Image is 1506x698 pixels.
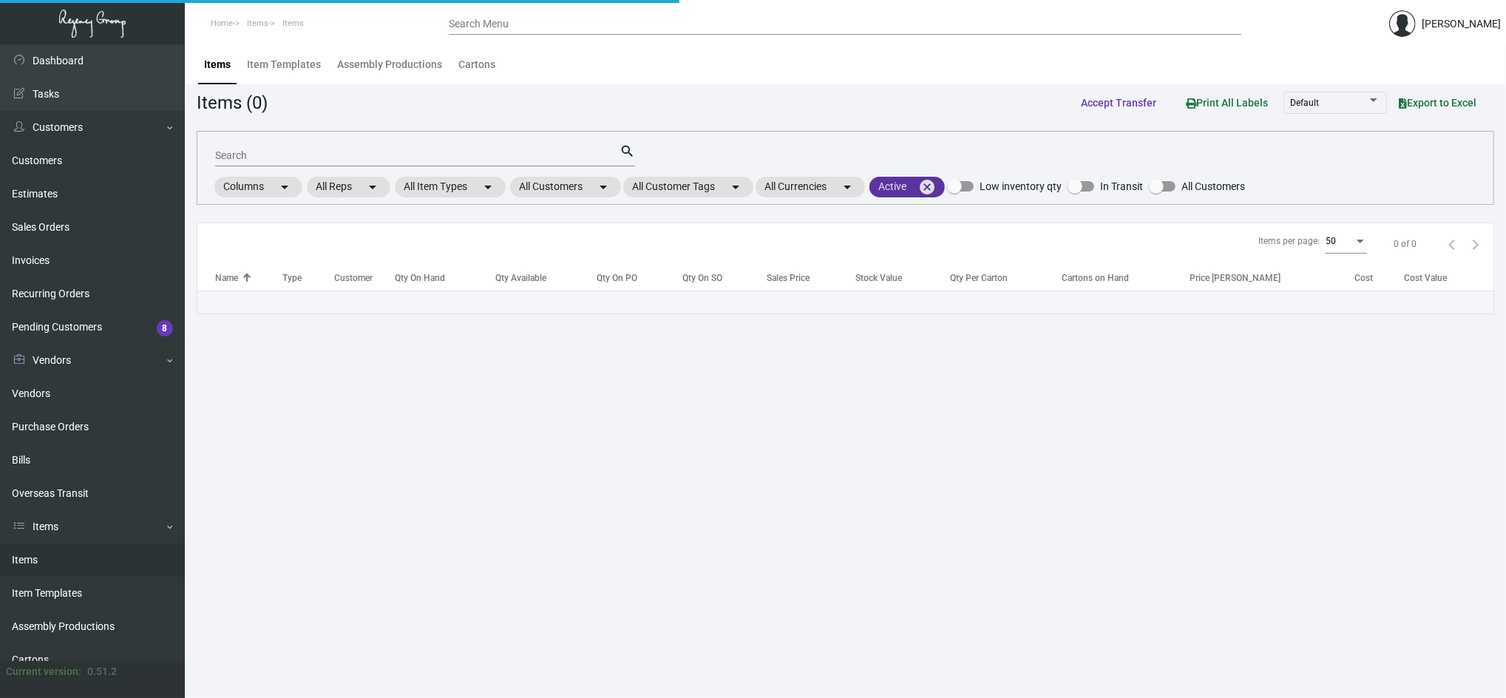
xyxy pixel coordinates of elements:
span: Low inventory qty [980,177,1062,195]
div: Qty On SO [682,271,722,285]
span: Items [282,18,304,28]
div: Qty Available [495,271,546,285]
mat-icon: arrow_drop_down [276,178,294,196]
mat-icon: arrow_drop_down [364,178,381,196]
div: Qty On Hand [395,271,445,285]
mat-icon: search [620,143,635,160]
div: [PERSON_NAME] [1422,16,1501,32]
mat-chip: All Customers [510,177,621,197]
mat-chip: Active [869,177,945,197]
th: Customer [334,265,395,291]
img: admin@bootstrapmaster.com [1389,10,1416,37]
mat-icon: cancel [918,178,936,196]
div: Cartons on Hand [1062,271,1130,285]
div: 0.51.2 [87,664,117,680]
span: Items [247,18,268,28]
mat-icon: arrow_drop_down [594,178,612,196]
div: Qty On PO [597,271,638,285]
div: Cartons [458,57,495,72]
span: 50 [1326,236,1336,246]
div: Cartons on Hand [1062,271,1190,285]
div: Stock Value [855,271,902,285]
mat-chip: All Reps [307,177,390,197]
span: Print All Labels [1186,97,1268,109]
span: Export to Excel [1399,97,1476,109]
div: Sales Price [767,271,855,285]
span: All Customers [1181,177,1245,195]
div: Assembly Productions [337,57,442,72]
div: Qty On PO [597,271,682,285]
button: Next page [1464,232,1488,256]
mat-select: Items per page: [1326,237,1367,247]
span: In Transit [1100,177,1143,195]
div: Stock Value [855,271,950,285]
span: Home [211,18,233,28]
div: Items [204,57,231,72]
button: Accept Transfer [1069,89,1168,116]
mat-icon: arrow_drop_down [479,178,497,196]
mat-chip: All Currencies [756,177,865,197]
div: Qty On Hand [395,271,495,285]
mat-chip: All Customer Tags [623,177,753,197]
mat-icon: arrow_drop_down [838,178,856,196]
mat-chip: All Item Types [395,177,506,197]
div: Qty Per Carton [950,271,1062,285]
div: Qty On SO [682,271,767,285]
div: Sales Price [767,271,810,285]
button: Print All Labels [1174,89,1280,116]
mat-icon: arrow_drop_down [727,178,744,196]
span: Accept Transfer [1081,97,1156,109]
div: Name [215,271,238,285]
div: Price [PERSON_NAME] [1190,271,1281,285]
button: Export to Excel [1387,89,1488,116]
div: Name [215,271,282,285]
div: Items (0) [197,89,268,116]
div: Price [PERSON_NAME] [1190,271,1354,285]
div: Cost Value [1405,271,1493,285]
div: Current version: [6,664,81,680]
div: Item Templates [247,57,321,72]
button: Previous page [1440,232,1464,256]
span: Default [1290,98,1319,108]
div: Qty Available [495,271,597,285]
div: Qty Per Carton [950,271,1008,285]
div: Cost [1354,271,1405,285]
div: 0 of 0 [1394,237,1417,251]
div: Cost Value [1405,271,1448,285]
div: Type [282,271,302,285]
div: Cost [1354,271,1373,285]
div: Type [282,271,334,285]
div: Items per page: [1258,234,1320,248]
mat-chip: Columns [214,177,302,197]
